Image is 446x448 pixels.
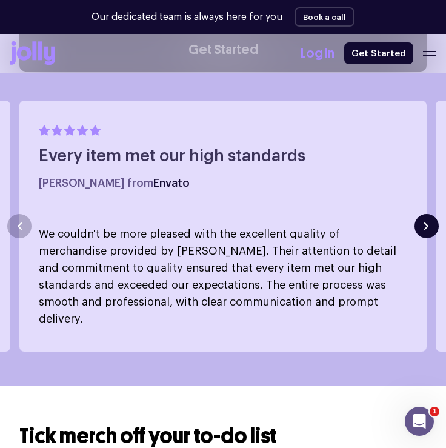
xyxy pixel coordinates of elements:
[295,7,354,27] button: Book a call
[344,42,413,64] a: Get Started
[92,10,282,24] p: Our dedicated team is always here for you
[39,177,407,189] h5: [PERSON_NAME] from
[39,226,407,327] p: We couldn't be more pleased with the excellent quality of merchandise provided by [PERSON_NAME]. ...
[405,407,434,436] iframe: Intercom live chat
[430,407,439,416] span: 1
[39,148,407,165] h4: Every item met our high standards
[19,424,427,447] h2: Tick merch off your to-do list
[153,178,190,189] span: Envato
[301,44,334,64] a: Log In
